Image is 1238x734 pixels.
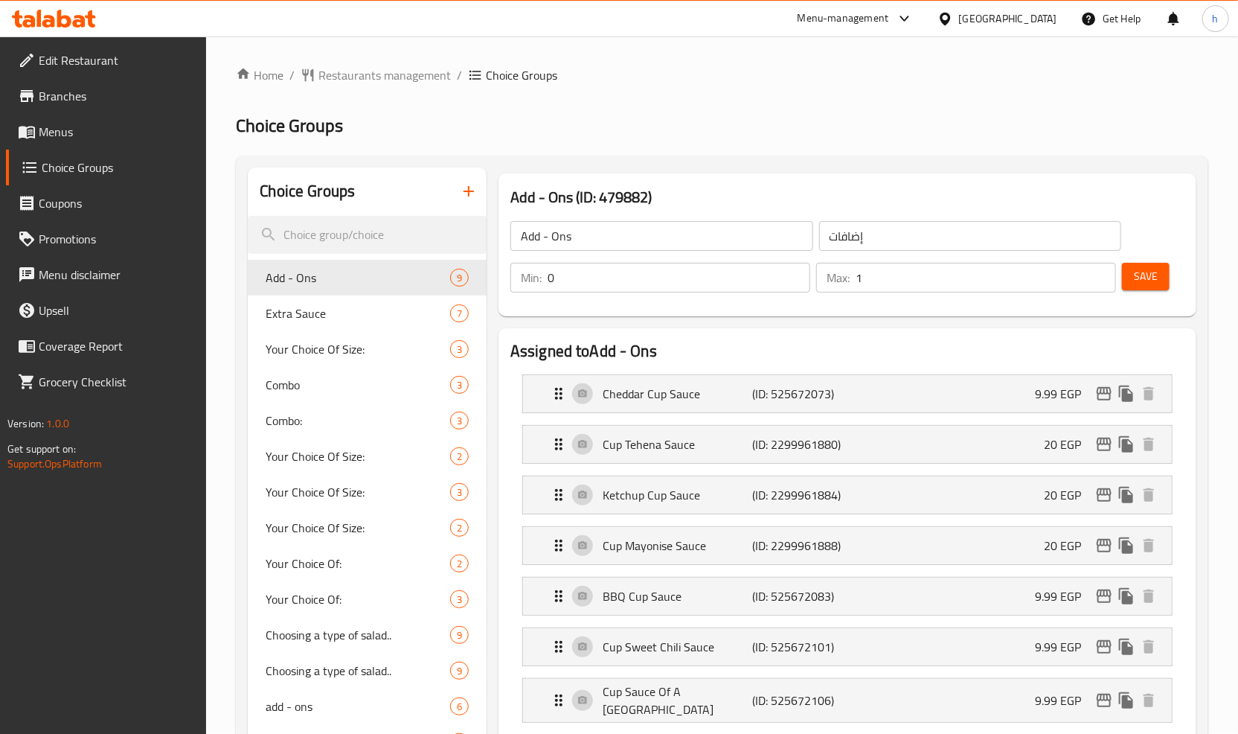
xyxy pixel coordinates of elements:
[266,698,450,715] span: add - ons
[6,150,207,185] a: Choice Groups
[450,626,469,644] div: Choices
[266,376,450,394] span: Combo
[266,626,450,644] span: Choosing a type of salad..
[1044,537,1093,555] p: 20 EGP
[603,385,753,403] p: Cheddar Cup Sauce
[39,51,195,69] span: Edit Restaurant
[510,520,1184,571] li: Expand
[451,378,468,392] span: 3
[266,590,450,608] span: Your Choice Of:
[6,257,207,293] a: Menu disclaimer
[510,185,1184,209] h3: Add - Ons (ID: 479882)
[753,587,853,605] p: (ID: 525672083)
[451,557,468,571] span: 2
[39,373,195,391] span: Grocery Checklist
[1115,433,1138,456] button: duplicate
[523,628,1172,666] div: Expand
[248,546,487,581] div: Your Choice Of:2
[1044,486,1093,504] p: 20 EGP
[266,447,450,465] span: Your Choice Of Size:
[260,180,355,202] h2: Choice Groups
[510,340,1184,363] h2: Assigned to Add - Ons
[1115,534,1138,557] button: duplicate
[46,414,69,433] span: 1.0.0
[7,414,44,433] span: Version:
[318,66,451,84] span: Restaurants management
[1138,534,1160,557] button: delete
[827,269,850,287] p: Max:
[457,66,462,84] li: /
[7,454,102,473] a: Support.OpsPlatform
[1044,435,1093,453] p: 20 EGP
[248,617,487,653] div: Choosing a type of salad..9
[1138,433,1160,456] button: delete
[603,537,753,555] p: Cup Mayonise Sauce
[450,555,469,572] div: Choices
[1093,585,1115,607] button: edit
[450,376,469,394] div: Choices
[6,364,207,400] a: Grocery Checklist
[1138,383,1160,405] button: delete
[523,527,1172,564] div: Expand
[266,304,450,322] span: Extra Sauce
[1138,585,1160,607] button: delete
[1093,433,1115,456] button: edit
[1138,636,1160,658] button: delete
[1115,636,1138,658] button: duplicate
[523,679,1172,722] div: Expand
[39,194,195,212] span: Coupons
[450,412,469,430] div: Choices
[6,185,207,221] a: Coupons
[289,66,295,84] li: /
[753,385,853,403] p: (ID: 525672073)
[248,216,487,254] input: search
[523,426,1172,463] div: Expand
[1035,638,1093,656] p: 9.99 EGP
[1093,383,1115,405] button: edit
[248,403,487,438] div: Combo:3
[236,66,283,84] a: Home
[1035,385,1093,403] p: 9.99 EGP
[521,269,542,287] p: Min:
[6,78,207,114] a: Branches
[510,368,1184,419] li: Expand
[39,337,195,355] span: Coverage Report
[753,435,853,453] p: (ID: 2299961880)
[1093,636,1115,658] button: edit
[451,485,468,500] span: 3
[753,486,853,504] p: (ID: 2299961884)
[603,486,753,504] p: Ketchup Cup Sauce
[451,450,468,464] span: 2
[6,221,207,257] a: Promotions
[603,683,753,718] p: Cup Sauce Of A [GEOGRAPHIC_DATA]
[486,66,557,84] span: Choice Groups
[1035,587,1093,605] p: 9.99 EGP
[603,638,753,656] p: Cup Sweet Chili Sauce
[248,581,487,617] div: Your Choice Of:3
[266,662,450,680] span: Choosing a type of salad..
[1138,484,1160,506] button: delete
[1093,484,1115,506] button: edit
[523,578,1172,615] div: Expand
[39,230,195,248] span: Promotions
[266,519,450,537] span: Your Choice Of Size:
[248,689,487,724] div: add - ons6
[266,269,450,287] span: Add - Ons
[450,662,469,680] div: Choices
[959,10,1057,27] div: [GEOGRAPHIC_DATA]
[248,474,487,510] div: Your Choice Of Size:3
[450,304,469,322] div: Choices
[603,435,753,453] p: Cup Tehena Sauce
[510,470,1184,520] li: Expand
[451,628,468,642] span: 9
[451,342,468,357] span: 3
[236,109,343,142] span: Choice Groups
[6,293,207,328] a: Upsell
[248,331,487,367] div: Your Choice Of Size:3
[248,438,487,474] div: Your Choice Of Size:2
[450,447,469,465] div: Choices
[450,590,469,608] div: Choices
[39,301,195,319] span: Upsell
[6,42,207,78] a: Edit Restaurant
[1213,10,1219,27] span: h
